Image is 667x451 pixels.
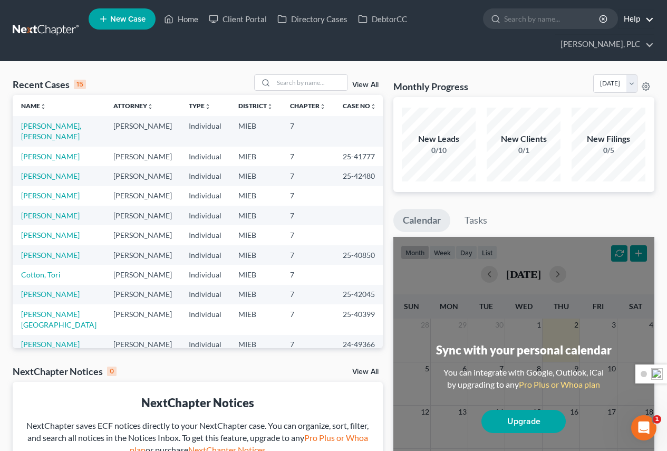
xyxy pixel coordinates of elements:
a: Districtunfold_more [238,102,273,110]
td: 25-42480 [334,166,385,186]
a: [PERSON_NAME] [21,290,80,299]
td: MIEB [230,335,282,354]
td: Individual [180,206,230,225]
td: Individual [180,265,230,284]
a: Case Nounfold_more [343,102,376,110]
h3: Monthly Progress [393,80,468,93]
td: 25-40399 [334,304,385,334]
td: [PERSON_NAME] [105,206,180,225]
a: Upgrade [481,410,566,433]
div: 0/5 [572,145,645,156]
a: [PERSON_NAME] [21,191,80,200]
input: Search by name... [274,75,347,90]
td: [PERSON_NAME] [105,166,180,186]
a: Typeunfold_more [189,102,211,110]
td: Individual [180,285,230,304]
td: [PERSON_NAME] [105,335,180,354]
td: [PERSON_NAME] [105,147,180,166]
td: Individual [180,225,230,245]
td: 25-40850 [334,245,385,265]
div: NextChapter Notices [21,395,374,411]
a: Chapterunfold_more [290,102,326,110]
td: [PERSON_NAME] [105,304,180,334]
a: [PERSON_NAME] [21,211,80,220]
div: 0/10 [402,145,476,156]
a: Directory Cases [272,9,353,28]
a: DebtorCC [353,9,412,28]
td: 7 [282,245,334,265]
div: NextChapter Notices [13,365,117,378]
a: [PERSON_NAME] [21,152,80,161]
td: 7 [282,335,334,354]
a: [PERSON_NAME] [21,231,80,239]
a: [PERSON_NAME] [21,340,80,349]
div: New Filings [572,133,645,145]
a: Calendar [393,209,450,232]
td: 7 [282,265,334,284]
td: MIEB [230,186,282,206]
a: [PERSON_NAME] [21,251,80,260]
td: 7 [282,225,334,245]
td: Individual [180,304,230,334]
a: Attorneyunfold_more [113,102,153,110]
a: Pro Plus or Whoa plan [519,379,600,389]
td: 24-49366 [334,335,385,354]
div: 0/1 [487,145,560,156]
td: [PERSON_NAME] [105,265,180,284]
i: unfold_more [40,103,46,110]
td: Individual [180,335,230,354]
div: 0 [107,367,117,376]
a: [PERSON_NAME] [21,171,80,180]
td: [PERSON_NAME] [105,245,180,265]
a: Tasks [455,209,497,232]
a: Home [159,9,204,28]
div: New Leads [402,133,476,145]
i: unfold_more [267,103,273,110]
a: Help [618,9,654,28]
a: [PERSON_NAME], [PERSON_NAME] [21,121,81,141]
td: MIEB [230,285,282,304]
td: MIEB [230,166,282,186]
span: New Case [110,15,146,23]
a: [PERSON_NAME][GEOGRAPHIC_DATA] [21,310,96,329]
td: 25-42045 [334,285,385,304]
td: MIEB [230,147,282,166]
td: 7 [282,166,334,186]
td: Individual [180,166,230,186]
td: MIEB [230,304,282,334]
td: MIEB [230,265,282,284]
i: unfold_more [147,103,153,110]
i: unfold_more [205,103,211,110]
a: View All [352,368,379,376]
td: 25-41777 [334,147,385,166]
td: 7 [282,304,334,334]
td: MIEB [230,206,282,225]
td: MIEB [230,116,282,146]
div: New Clients [487,133,560,145]
div: Recent Cases [13,78,86,91]
td: 7 [282,116,334,146]
td: Individual [180,245,230,265]
a: View All [352,81,379,89]
td: 7 [282,206,334,225]
td: MIEB [230,225,282,245]
i: unfold_more [320,103,326,110]
td: Individual [180,147,230,166]
div: Sync with your personal calendar [436,342,612,358]
a: Nameunfold_more [21,102,46,110]
td: [PERSON_NAME] [105,225,180,245]
div: 15 [74,80,86,89]
td: 7 [282,186,334,206]
td: MIEB [230,245,282,265]
td: Individual [180,116,230,146]
td: 7 [282,147,334,166]
iframe: Intercom live chat [631,415,656,440]
div: You can integrate with Google, Outlook, iCal by upgrading to any [439,367,608,391]
td: [PERSON_NAME] [105,116,180,146]
td: Individual [180,186,230,206]
a: Client Portal [204,9,272,28]
td: 7 [282,285,334,304]
span: 1 [653,415,661,424]
a: Cotton, Tori [21,270,61,279]
i: unfold_more [370,103,376,110]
